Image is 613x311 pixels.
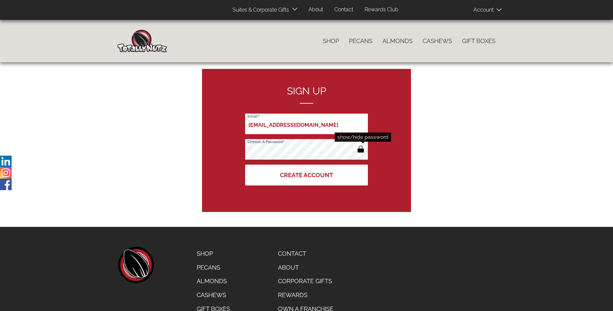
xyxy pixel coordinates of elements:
[192,261,235,275] a: Pecans
[192,247,235,261] a: Shop
[360,3,403,16] a: Rewards Club
[329,3,358,16] a: Contact
[418,34,457,48] a: Cashews
[245,114,368,134] input: Email
[273,247,338,261] a: Contact
[192,274,235,288] a: Almonds
[273,274,338,288] a: Corporate Gifts
[304,3,328,16] a: About
[228,4,291,17] a: Suites & Corporate Gifts
[273,261,338,275] a: About
[457,34,501,48] a: Gift Boxes
[117,30,167,52] img: Home
[318,34,344,48] a: Shop
[192,288,235,302] a: Cashews
[273,288,338,302] a: Rewards
[377,34,418,48] a: Almonds
[245,165,368,185] button: Create Account
[117,247,154,283] a: home
[245,85,368,104] h2: Sign up
[344,34,377,48] a: Pecans
[335,132,391,142] div: show/hide password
